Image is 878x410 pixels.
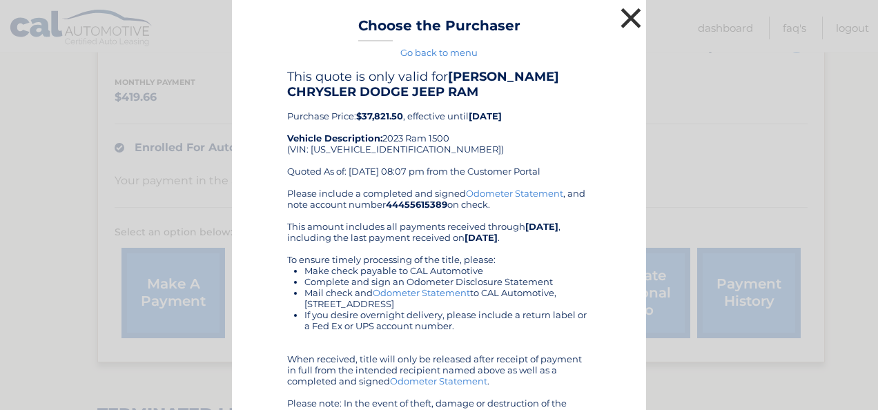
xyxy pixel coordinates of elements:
[304,309,591,331] li: If you desire overnight delivery, please include a return label or a Fed Ex or UPS account number.
[373,287,470,298] a: Odometer Statement
[358,17,520,41] h3: Choose the Purchaser
[304,287,591,309] li: Mail check and to CAL Automotive, [STREET_ADDRESS]
[390,375,487,387] a: Odometer Statement
[287,69,559,99] b: [PERSON_NAME] CHRYSLER DODGE JEEP RAM
[465,232,498,243] b: [DATE]
[356,110,403,121] b: $37,821.50
[304,265,591,276] li: Make check payable to CAL Automotive
[400,47,478,58] a: Go back to menu
[287,133,382,144] strong: Vehicle Description:
[386,199,447,210] b: 44455615389
[304,276,591,287] li: Complete and sign an Odometer Disclosure Statement
[617,4,645,32] button: ×
[287,69,591,99] h4: This quote is only valid for
[525,221,558,232] b: [DATE]
[466,188,563,199] a: Odometer Statement
[469,110,502,121] b: [DATE]
[287,69,591,188] div: Purchase Price: , effective until 2023 Ram 1500 (VIN: [US_VEHICLE_IDENTIFICATION_NUMBER]) Quoted ...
